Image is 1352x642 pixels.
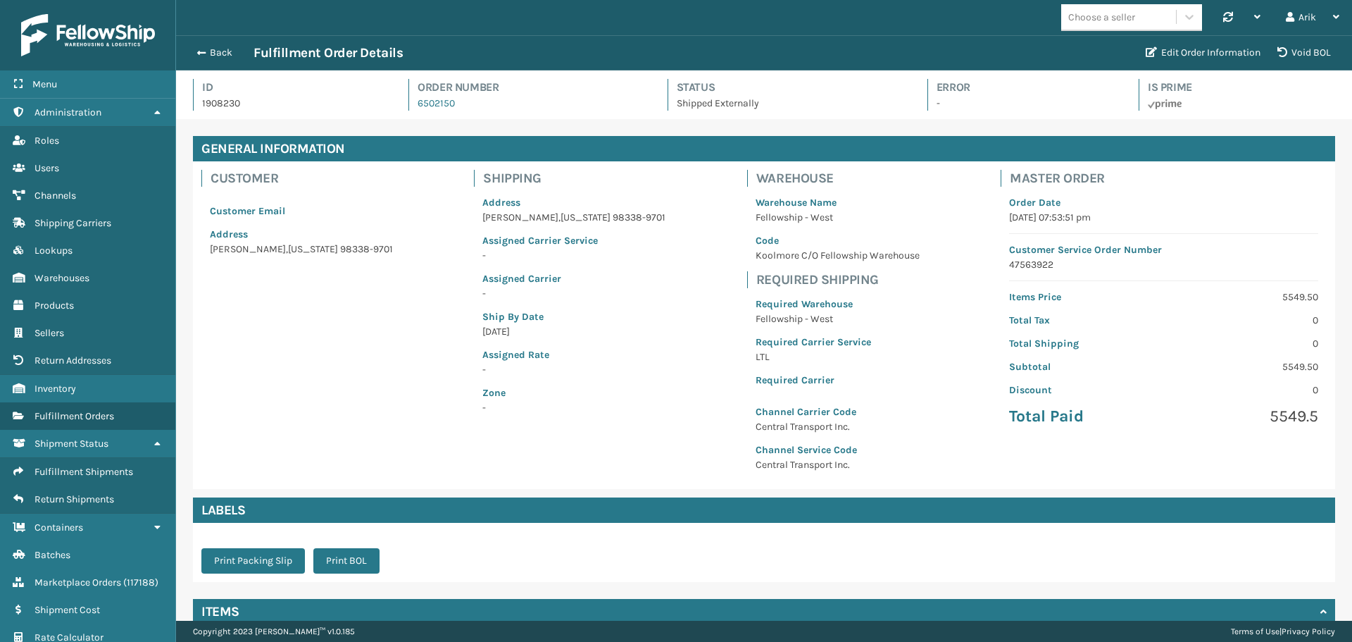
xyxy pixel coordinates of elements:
[201,603,239,620] h4: Items
[756,335,920,350] p: Required Carrier Service
[35,493,114,505] span: Return Shipments
[1231,626,1279,636] a: Terms of Use
[937,79,1113,96] h4: Error
[756,271,928,288] h4: Required Shipping
[288,243,338,255] span: [US_STATE]
[35,327,64,339] span: Sellers
[35,466,133,478] span: Fulfillment Shipments
[1172,313,1318,328] p: 0
[35,438,108,450] span: Shipment Status
[202,96,383,111] p: 1908230
[35,245,73,257] span: Lookups
[193,498,1335,523] h4: Labels
[35,410,114,422] span: Fulfillment Orders
[756,350,920,364] p: LTL
[1231,621,1335,642] div: |
[1009,242,1318,257] p: Customer Service Order Number
[35,383,76,395] span: Inventory
[1282,626,1335,636] a: Privacy Policy
[482,286,665,301] p: -
[1172,406,1318,427] p: 5549.5
[1009,313,1155,328] p: Total Tax
[482,385,665,400] p: Zone
[482,233,665,248] p: Assigned Carrier Service
[1277,47,1287,57] i: VOIDBOL
[35,549,70,561] span: Batches
[756,233,920,248] p: Code
[35,354,111,366] span: Return Addresses
[189,47,254,59] button: Back
[482,347,665,362] p: Assigned Rate
[1009,336,1155,351] p: Total Shipping
[35,604,100,616] span: Shipment Cost
[1172,290,1318,304] p: 5549.50
[313,548,380,574] button: Print BOL
[756,195,920,210] p: Warehouse Name
[1146,47,1157,57] i: Edit
[756,457,920,472] p: Central Transport Inc.
[286,243,288,255] span: ,
[1010,170,1327,187] h4: Master Order
[1269,39,1339,67] button: Void BOL
[1068,10,1135,25] div: Choose a seller
[35,576,121,588] span: Marketplace Orders
[202,79,383,96] h4: Id
[35,217,111,229] span: Shipping Carriers
[756,248,920,263] p: Koolmore C/O Fellowship Warehouse
[482,362,665,377] p: -
[1137,39,1269,67] button: Edit Order Information
[482,211,558,223] span: [PERSON_NAME]
[35,162,59,174] span: Users
[756,373,920,388] p: Required Carrier
[254,44,403,61] h3: Fulfillment Order Details
[677,79,902,96] h4: Status
[677,96,902,111] p: Shipped Externally
[210,204,393,218] p: Customer Email
[1009,406,1155,427] p: Total Paid
[210,243,286,255] span: [PERSON_NAME]
[35,300,74,311] span: Products
[756,419,920,434] p: Central Transport Inc.
[1172,359,1318,374] p: 5549.50
[340,243,393,255] span: 98338-9701
[418,97,455,109] a: 6502150
[482,271,665,286] p: Assigned Carrier
[482,385,665,414] span: -
[210,228,248,240] span: Address
[1009,359,1155,374] p: Subtotal
[558,211,561,223] span: ,
[35,106,101,118] span: Administration
[561,211,611,223] span: [US_STATE]
[1009,195,1318,210] p: Order Date
[21,14,155,56] img: logo
[482,197,520,209] span: Address
[1009,383,1155,397] p: Discount
[211,170,401,187] h4: Customer
[482,324,665,339] p: [DATE]
[193,621,355,642] p: Copyright 2023 [PERSON_NAME]™ v 1.0.185
[613,211,665,223] span: 98338-9701
[756,170,928,187] h4: Warehouse
[418,79,641,96] h4: Order Number
[123,576,158,588] span: ( 117188 )
[35,135,59,147] span: Roles
[1172,336,1318,351] p: 0
[756,443,920,457] p: Channel Service Code
[1009,290,1155,304] p: Items Price
[1009,257,1318,272] p: 47563922
[756,210,920,225] p: Fellowship - West
[193,136,1335,161] h4: General Information
[35,190,76,202] span: Channels
[1009,210,1318,225] p: [DATE] 07:53:51 pm
[32,78,57,90] span: Menu
[482,309,665,324] p: Ship By Date
[1172,383,1318,397] p: 0
[35,521,83,533] span: Containers
[756,405,920,419] p: Channel Carrier Code
[482,248,665,263] p: -
[201,548,305,574] button: Print Packing Slip
[483,170,674,187] h4: Shipping
[1148,79,1335,96] h4: Is Prime
[35,272,89,284] span: Warehouses
[756,297,920,311] p: Required Warehouse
